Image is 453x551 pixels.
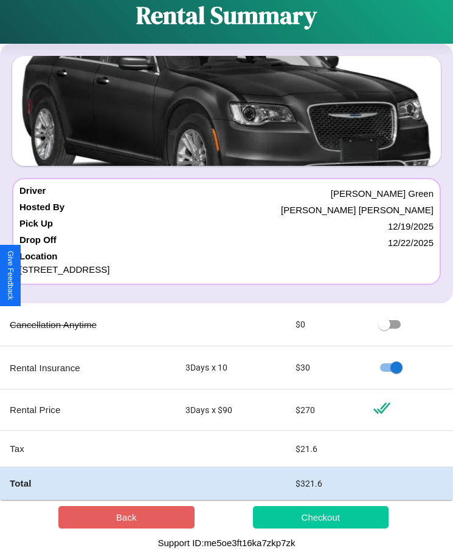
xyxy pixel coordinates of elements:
[331,185,434,202] p: [PERSON_NAME] Green
[281,202,434,218] p: [PERSON_NAME] [PERSON_NAME]
[176,389,286,431] td: 3 Days x $ 90
[10,402,166,418] p: Rental Price
[10,477,166,490] h4: Total
[58,506,195,529] button: Back
[286,389,363,431] td: $ 270
[19,202,64,218] h4: Hosted By
[158,535,296,551] p: Support ID: me5oe3ft16ka7zkp7zk
[10,440,166,457] p: Tax
[6,251,15,300] div: Give Feedback
[286,467,363,500] td: $ 321.6
[19,234,57,251] h4: Drop Off
[19,185,46,202] h4: Driver
[19,218,53,234] h4: Pick Up
[19,261,434,278] p: [STREET_ADDRESS]
[286,346,363,389] td: $ 30
[10,317,166,333] p: Cancellation Anytime
[286,303,363,346] td: $ 0
[19,251,434,261] h4: Location
[286,431,363,467] td: $ 21.6
[253,506,389,529] button: Checkout
[388,218,434,234] p: 12 / 19 / 2025
[388,234,434,251] p: 12 / 22 / 2025
[176,346,286,389] td: 3 Days x 10
[10,360,166,376] p: Rental Insurance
